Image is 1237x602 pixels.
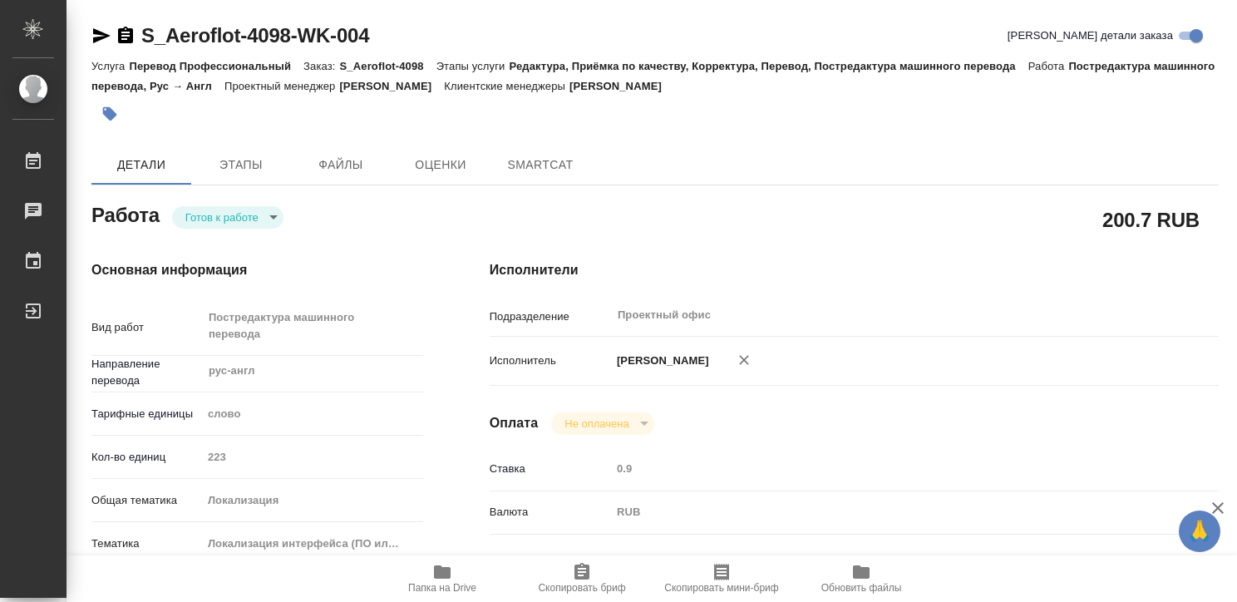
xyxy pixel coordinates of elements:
span: Оценки [401,155,481,175]
button: Папка на Drive [372,555,512,602]
p: Вид работ [91,319,202,336]
div: RUB [611,498,1158,526]
span: 🙏 [1185,514,1214,549]
input: Пустое поле [611,456,1158,481]
button: Не оплачена [559,417,633,431]
p: Клиентские менеджеры [444,80,569,92]
a: S_Aeroflot-4098-WK-004 [141,24,369,47]
h2: 200.7 RUB [1102,205,1200,234]
button: Добавить тэг [91,96,128,132]
div: Локализация интерфейса (ПО или сайта) [202,530,423,558]
span: [PERSON_NAME] детали заказа [1008,27,1173,44]
p: Исполнитель [490,353,611,369]
p: Направление перевода [91,356,202,389]
p: Работа [1028,60,1069,72]
button: 🙏 [1179,511,1220,552]
h4: Исполнители [490,260,1219,280]
span: Детали [101,155,181,175]
span: Файлы [301,155,381,175]
p: Подразделение [490,308,611,325]
p: [PERSON_NAME] [611,353,709,369]
p: S_Aeroflot-4098 [340,60,436,72]
p: Услуга [91,60,129,72]
div: слово [202,400,423,428]
p: Проектный менеджер [224,80,339,92]
p: [PERSON_NAME] [569,80,674,92]
span: Обновить файлы [821,582,902,594]
input: Пустое поле [202,445,423,469]
span: Папка на Drive [408,582,476,594]
div: Готов к работе [551,412,653,435]
button: Готов к работе [180,210,264,225]
span: SmartCat [500,155,580,175]
h4: Основная информация [91,260,423,280]
span: Этапы [201,155,281,175]
p: Общая тематика [91,492,202,509]
p: Кол-во единиц [91,449,202,466]
span: Скопировать бриф [538,582,625,594]
div: Локализация [202,486,423,515]
p: Тарифные единицы [91,406,202,422]
p: Валюта [490,504,611,521]
button: Скопировать мини-бриф [652,555,791,602]
p: Ставка [490,461,611,477]
p: [PERSON_NAME] [339,80,444,92]
button: Скопировать ссылку для ЯМессенджера [91,26,111,46]
p: Редактура, Приёмка по качеству, Корректура, Перевод, Постредактура машинного перевода [509,60,1028,72]
div: Готов к работе [172,206,283,229]
button: Скопировать ссылку [116,26,136,46]
p: Тематика [91,535,202,552]
p: Перевод Профессиональный [129,60,303,72]
p: Заказ: [303,60,339,72]
button: Обновить файлы [791,555,931,602]
h4: Оплата [490,413,539,433]
p: Этапы услуги [436,60,510,72]
button: Удалить исполнителя [726,342,762,378]
span: Скопировать мини-бриф [664,582,778,594]
h2: Работа [91,199,160,229]
button: Скопировать бриф [512,555,652,602]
